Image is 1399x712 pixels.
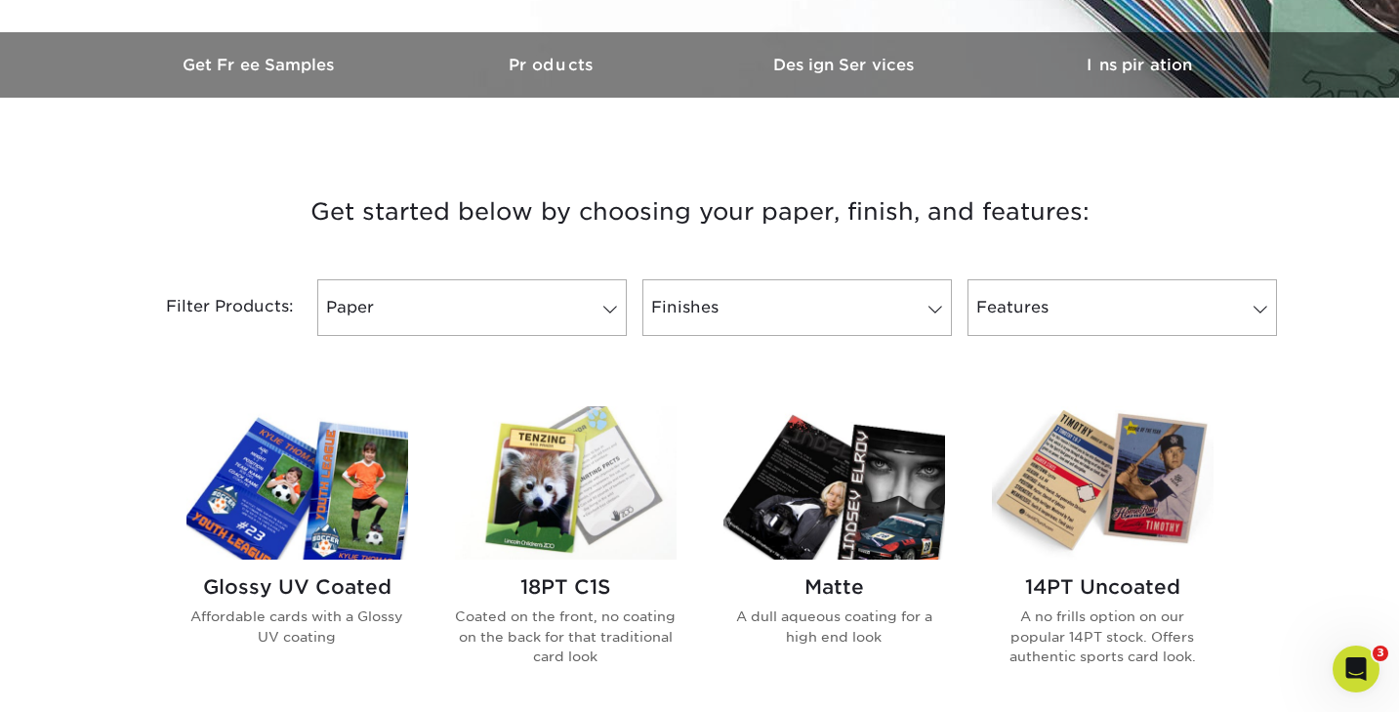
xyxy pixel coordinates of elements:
[186,406,408,560] img: Glossy UV Coated Trading Cards
[129,168,1271,256] h3: Get started below by choosing your paper, finish, and features:
[992,607,1214,666] p: A no frills option on our popular 14PT stock. Offers authentic sports card look.
[993,32,1286,98] a: Inspiration
[114,56,407,74] h3: Get Free Samples
[186,575,408,599] h2: Glossy UV Coated
[723,607,945,647] p: A dull aqueous coating for a high end look
[407,56,700,74] h3: Products
[642,279,952,336] a: Finishes
[993,56,1286,74] h3: Inspiration
[723,575,945,599] h2: Matte
[407,32,700,98] a: Products
[700,32,993,98] a: Design Services
[455,607,677,666] p: Coated on the front, no coating on the back for that traditional card look
[967,279,1277,336] a: Features
[992,406,1214,697] a: 14PT Uncoated Trading Cards 14PT Uncoated A no frills option on our popular 14PT stock. Offers au...
[1333,646,1379,692] iframe: Intercom live chat
[186,406,408,697] a: Glossy UV Coated Trading Cards Glossy UV Coated Affordable cards with a Glossy UV coating
[317,279,627,336] a: Paper
[723,406,945,697] a: Matte Trading Cards Matte A dull aqueous coating for a high end look
[455,575,677,599] h2: 18PT C1S
[992,575,1214,599] h2: 14PT Uncoated
[992,406,1214,560] img: 14PT Uncoated Trading Cards
[186,607,408,647] p: Affordable cards with a Glossy UV coating
[455,406,677,560] img: 18PT C1S Trading Cards
[114,32,407,98] a: Get Free Samples
[1373,646,1388,661] span: 3
[114,279,309,336] div: Filter Products:
[723,406,945,560] img: Matte Trading Cards
[700,56,993,74] h3: Design Services
[455,406,677,697] a: 18PT C1S Trading Cards 18PT C1S Coated on the front, no coating on the back for that traditional ...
